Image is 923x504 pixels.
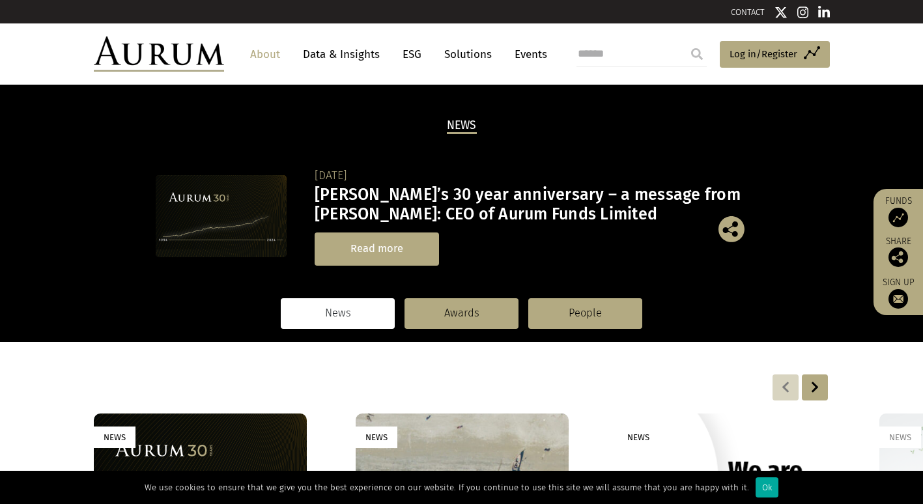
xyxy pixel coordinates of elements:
img: Aurum [94,36,224,72]
div: Share [880,237,916,267]
span: Log in/Register [730,46,797,62]
a: ESG [396,42,428,66]
img: Linkedin icon [818,6,830,19]
div: Ok [756,477,778,497]
a: Read more [315,232,439,266]
a: Events [508,42,547,66]
img: Sign up to our newsletter [888,289,908,309]
div: News [356,427,397,448]
a: News [281,298,395,328]
h2: News [447,119,477,134]
h3: [PERSON_NAME]’s 30 year anniversary – a message from [PERSON_NAME]: CEO of Aurum Funds Limited [315,185,765,224]
img: Instagram icon [797,6,809,19]
a: Log in/Register [720,41,830,68]
div: News [879,427,921,448]
img: Share this post [888,247,908,267]
a: Solutions [438,42,498,66]
a: People [528,298,642,328]
a: Sign up [880,277,916,309]
a: Awards [405,298,518,328]
a: CONTACT [731,7,765,17]
img: Twitter icon [774,6,788,19]
div: [DATE] [315,167,765,185]
div: News [94,427,135,448]
a: About [244,42,287,66]
a: Data & Insights [296,42,386,66]
a: Funds [880,195,916,227]
div: News [618,427,659,448]
input: Submit [684,41,710,67]
img: Access Funds [888,208,908,227]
